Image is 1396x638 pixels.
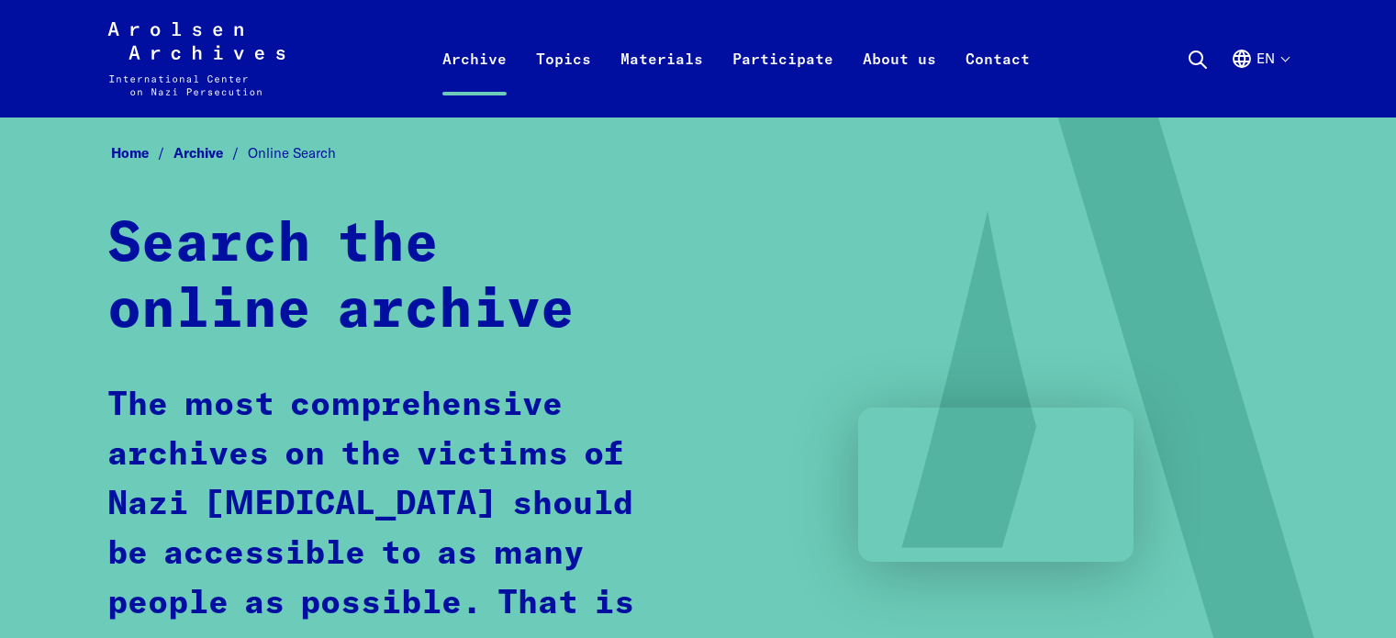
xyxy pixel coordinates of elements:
strong: Search the online archive [107,218,575,339]
a: About us [848,44,951,118]
a: Topics [521,44,606,118]
a: Participate [718,44,848,118]
a: Archive [173,144,248,162]
span: Online Search [248,144,336,162]
a: Materials [606,44,718,118]
button: English, language selection [1231,48,1289,114]
nav: Primary [428,22,1044,95]
nav: Breadcrumb [107,140,1290,168]
a: Archive [428,44,521,118]
a: Contact [951,44,1044,118]
a: Home [111,144,173,162]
